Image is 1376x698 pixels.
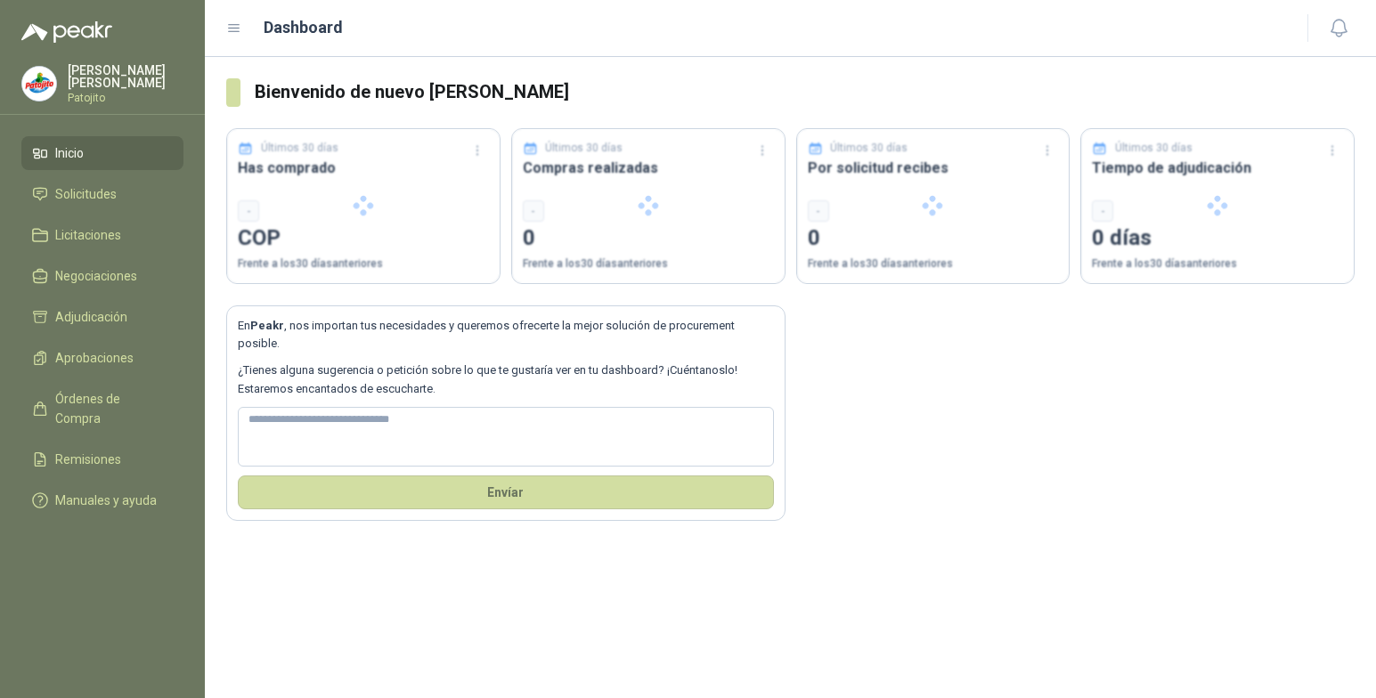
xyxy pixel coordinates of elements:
[264,15,343,40] h1: Dashboard
[21,341,183,375] a: Aprobaciones
[238,361,774,398] p: ¿Tienes alguna sugerencia o petición sobre lo que te gustaría ver en tu dashboard? ¡Cuéntanoslo! ...
[55,491,157,510] span: Manuales y ayuda
[21,177,183,211] a: Solicitudes
[21,21,112,43] img: Logo peakr
[55,184,117,204] span: Solicitudes
[21,382,183,435] a: Órdenes de Compra
[238,475,774,509] button: Envíar
[55,348,134,368] span: Aprobaciones
[21,483,183,517] a: Manuales y ayuda
[55,225,121,245] span: Licitaciones
[255,78,1355,106] h3: Bienvenido de nuevo [PERSON_NAME]
[55,266,137,286] span: Negociaciones
[21,442,183,476] a: Remisiones
[21,300,183,334] a: Adjudicación
[55,450,121,469] span: Remisiones
[21,136,183,170] a: Inicio
[55,389,167,428] span: Órdenes de Compra
[21,259,183,293] a: Negociaciones
[238,317,774,353] p: En , nos importan tus necesidades y queremos ofrecerte la mejor solución de procurement posible.
[55,143,84,163] span: Inicio
[55,307,127,327] span: Adjudicación
[21,218,183,252] a: Licitaciones
[68,93,183,103] p: Patojito
[22,67,56,101] img: Company Logo
[250,319,284,332] b: Peakr
[68,64,183,89] p: [PERSON_NAME] [PERSON_NAME]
